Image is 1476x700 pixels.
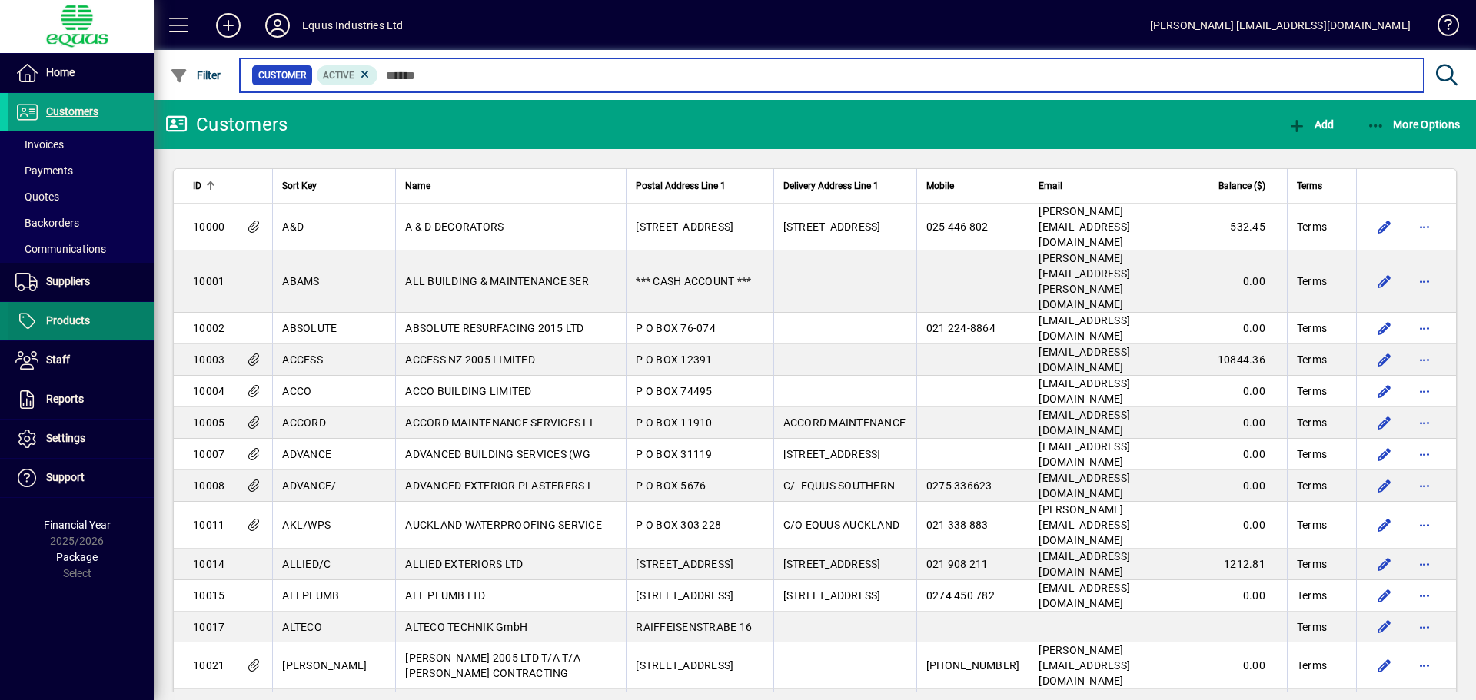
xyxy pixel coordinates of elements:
span: P O BOX 303 228 [636,519,721,531]
span: ADVANCED BUILDING SERVICES (WG [405,448,590,460]
button: Profile [253,12,302,39]
div: Balance ($) [1205,177,1279,194]
span: Email [1039,177,1062,194]
span: Delivery Address Line 1 [783,177,879,194]
button: More options [1412,347,1437,372]
span: ALL PLUMB LTD [405,589,485,602]
button: More options [1412,473,1437,498]
button: Edit [1372,347,1397,372]
span: [STREET_ADDRESS] [636,589,733,602]
button: Edit [1372,473,1397,498]
span: Terms [1297,478,1327,493]
button: More options [1412,214,1437,239]
td: 0.00 [1195,642,1287,689]
span: Reports [46,393,84,405]
span: ALTECO [282,621,322,633]
span: RAIFFEISENSTRABE 16 [636,621,752,633]
span: Terms [1297,619,1327,635]
span: 10008 [193,479,224,492]
span: ADVANCED EXTERIOR PLASTERERS L [405,479,593,492]
span: Add [1288,118,1334,131]
a: Staff [8,341,154,380]
span: Postal Address Line 1 [636,177,726,194]
span: Terms [1297,177,1322,194]
span: 0274 450 782 [926,589,995,602]
span: [PERSON_NAME][EMAIL_ADDRESS][DOMAIN_NAME] [1039,644,1130,687]
span: Backorders [15,217,79,229]
span: ACCO [282,385,311,397]
span: Payments [15,164,73,177]
span: [EMAIL_ADDRESS][DOMAIN_NAME] [1039,472,1130,499]
a: Support [8,459,154,497]
span: ACCO BUILDING LIMITED [405,385,531,397]
button: More options [1412,269,1437,294]
span: AKL/WPS [282,519,331,531]
span: [STREET_ADDRESS] [636,221,733,233]
span: [STREET_ADDRESS] [783,448,881,460]
span: 10021 [193,659,224,672]
span: 10004 [193,385,224,397]
span: [PERSON_NAME][EMAIL_ADDRESS][DOMAIN_NAME] [1039,503,1130,546]
span: [STREET_ADDRESS] [783,558,881,570]
button: More options [1412,379,1437,403]
div: ID [193,177,224,194]
span: Products [46,314,90,327]
span: 10015 [193,589,224,602]
span: Mobile [926,177,954,194]
td: 0.00 [1195,407,1287,439]
span: Customers [46,105,98,118]
span: Terms [1297,556,1327,572]
span: [STREET_ADDRESS] [636,558,733,570]
span: P O BOX 11910 [636,416,712,429]
span: A & D DECORATORS [405,221,504,233]
div: Mobile [926,177,1020,194]
span: Terms [1297,415,1327,430]
button: More options [1412,316,1437,340]
button: More options [1412,552,1437,576]
span: [EMAIL_ADDRESS][DOMAIN_NAME] [1039,440,1130,468]
span: P O BOX 74495 [636,385,712,397]
span: Terms [1297,588,1327,603]
span: ALTECO TECHNIK GmbH [405,621,527,633]
span: 025 446 802 [926,221,989,233]
span: Terms [1297,446,1327,462]
span: Terms [1297,352,1327,367]
span: Staff [46,353,70,366]
td: 1212.81 [1195,549,1287,580]
a: Payments [8,158,154,184]
span: Terms [1297,658,1327,673]
span: Terms [1297,219,1327,234]
span: Customer [258,68,306,83]
span: 10011 [193,519,224,531]
span: ACCESS [282,353,323,366]
a: Knowledge Base [1426,3,1457,53]
span: 10000 [193,221,224,233]
button: Add [1284,111,1338,138]
button: More options [1412,653,1437,678]
span: Home [46,66,75,78]
div: Customers [165,112,288,137]
span: 10003 [193,353,224,366]
button: Edit [1372,653,1397,678]
span: 10001 [193,275,224,287]
button: Edit [1372,583,1397,608]
div: [PERSON_NAME] [EMAIL_ADDRESS][DOMAIN_NAME] [1150,13,1411,38]
button: Edit [1372,442,1397,466]
span: [PERSON_NAME] [282,659,367,672]
mat-chip: Activation Status: Active [317,65,378,85]
button: Edit [1372,214,1397,239]
div: Name [405,177,617,194]
span: 021 224-8864 [926,322,996,334]
span: 10014 [193,558,224,570]
span: Active [323,70,354,81]
button: Edit [1372,410,1397,435]
span: [EMAIL_ADDRESS][DOMAIN_NAME] [1039,550,1130,578]
span: [EMAIL_ADDRESS][DOMAIN_NAME] [1039,314,1130,342]
span: ALL BUILDING & MAINTENANCE SER [405,275,589,287]
button: Filter [166,61,225,89]
button: More options [1412,615,1437,639]
span: C/O EQUUS AUCKLAND [783,519,900,531]
span: Quotes [15,191,59,203]
span: [EMAIL_ADDRESS][DOMAIN_NAME] [1039,409,1130,436]
span: ADVANCE/ [282,479,336,492]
